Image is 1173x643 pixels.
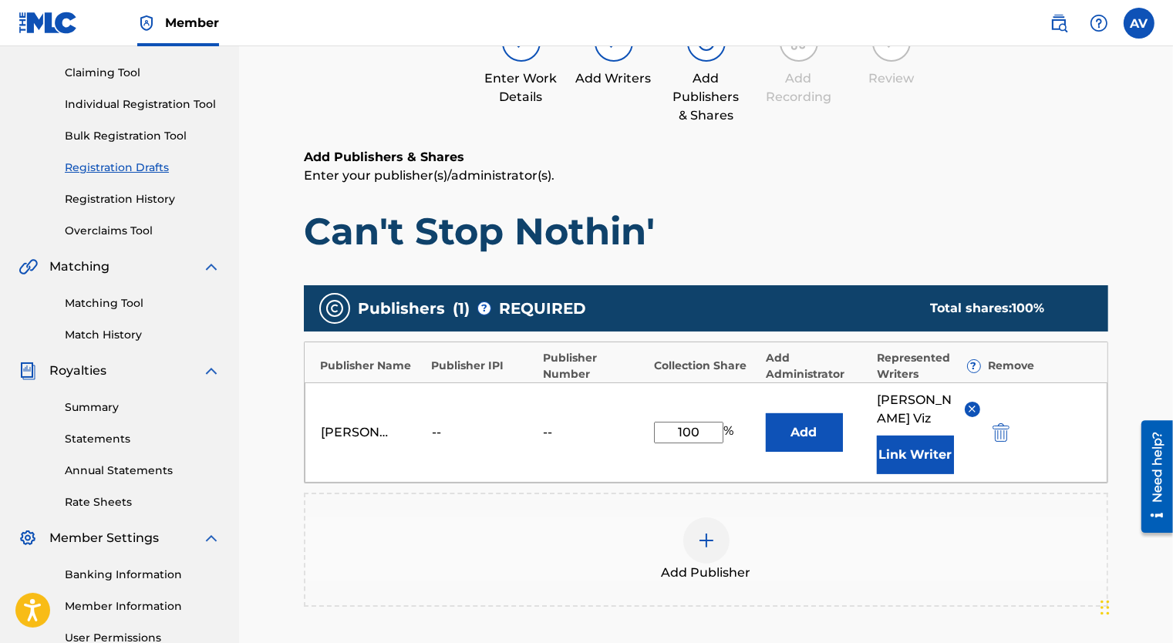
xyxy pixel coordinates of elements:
[65,463,221,479] a: Annual Statements
[304,167,1108,185] p: Enter your publisher(s)/administrator(s).
[968,360,980,372] span: ?
[65,128,221,144] a: Bulk Registration Tool
[877,436,954,474] button: Link Writer
[853,69,930,88] div: Review
[989,358,1092,374] div: Remove
[483,69,560,106] div: Enter Work Details
[65,494,221,510] a: Rate Sheets
[19,258,38,276] img: Matching
[137,14,156,32] img: Top Rightsholder
[1050,14,1068,32] img: search
[478,302,490,315] span: ?
[19,12,78,34] img: MLC Logo
[668,69,745,125] div: Add Publishers & Shares
[19,529,37,547] img: Member Settings
[453,297,470,320] span: ( 1 )
[65,327,221,343] a: Match History
[19,362,37,380] img: Royalties
[202,258,221,276] img: expand
[1043,8,1074,39] a: Public Search
[49,362,106,380] span: Royalties
[1090,14,1108,32] img: help
[766,350,869,382] div: Add Administrator
[65,96,221,113] a: Individual Registration Tool
[766,413,843,452] button: Add
[877,391,953,428] span: [PERSON_NAME] Viz
[543,350,646,382] div: Publisher Number
[65,567,221,583] a: Banking Information
[1124,8,1154,39] div: User Menu
[697,531,716,550] img: add
[654,358,757,374] div: Collection Share
[930,299,1077,318] div: Total shares:
[1012,301,1044,315] span: 100 %
[325,299,344,318] img: publishers
[65,399,221,416] a: Summary
[65,191,221,207] a: Registration History
[65,65,221,81] a: Claiming Tool
[499,297,586,320] span: REQUIRED
[575,69,652,88] div: Add Writers
[65,160,221,176] a: Registration Drafts
[1096,569,1173,643] iframe: Chat Widget
[1101,584,1110,631] div: Drag
[49,258,110,276] span: Matching
[49,529,159,547] span: Member Settings
[65,295,221,311] a: Matching Tool
[202,529,221,547] img: expand
[1084,8,1114,39] div: Help
[304,148,1108,167] h6: Add Publishers & Shares
[877,350,980,382] div: Represented Writers
[358,297,445,320] span: Publishers
[966,403,978,415] img: remove-from-list-button
[202,362,221,380] img: expand
[1130,415,1173,539] iframe: Resource Center
[65,431,221,447] a: Statements
[320,358,423,374] div: Publisher Name
[431,358,534,374] div: Publisher IPI
[165,14,219,32] span: Member
[65,598,221,614] a: Member Information
[723,422,737,443] span: %
[65,223,221,239] a: Overclaims Tool
[760,69,838,106] div: Add Recording
[662,564,751,582] span: Add Publisher
[993,423,1010,442] img: 12a2ab48e56ec057fbd8.svg
[304,208,1108,254] h1: Can't Stop Nothin'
